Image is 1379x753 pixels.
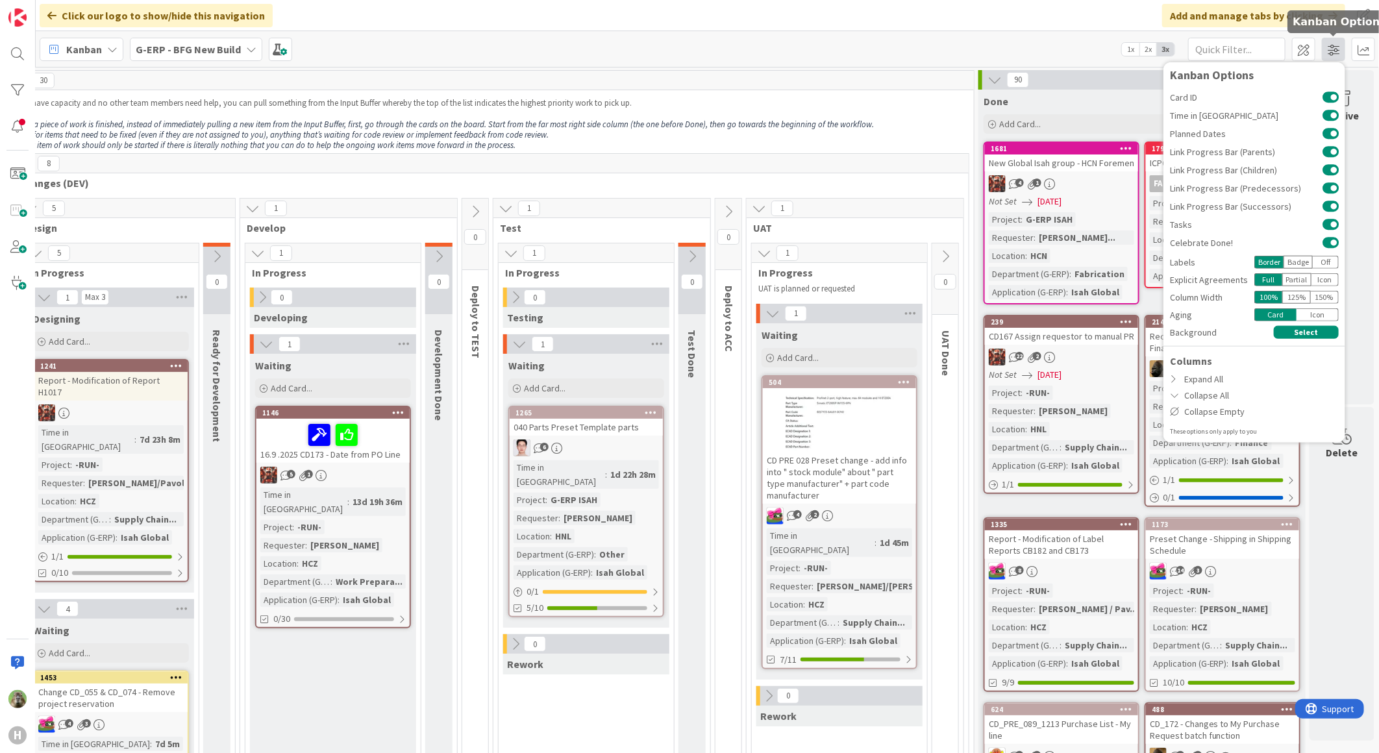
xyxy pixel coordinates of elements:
[38,476,83,490] div: Requester
[510,407,663,419] div: 1265
[1025,620,1027,634] span: :
[803,597,805,611] span: :
[1037,195,1062,208] span: [DATE]
[985,175,1138,192] div: JK
[34,672,188,684] div: 1453
[1150,454,1227,468] div: Application (G-ERP)
[1227,454,1229,468] span: :
[763,376,916,504] div: 504CD PRE 028 Preset change - add info into " stock module" about " part type manufacturer" + par...
[1034,404,1036,418] span: :
[1066,458,1068,473] span: :
[989,386,1021,400] div: Project
[271,382,312,394] span: Add Card...
[985,519,1138,559] div: 1335Report - Modification of Label Reports CB182 and CB173
[1146,360,1299,377] div: ND
[814,579,969,593] div: [PERSON_NAME]/[PERSON_NAME]...
[1150,620,1186,634] div: Location
[1150,417,1186,432] div: Location
[1194,566,1202,574] span: 3
[1062,440,1130,454] div: Supply Chain...
[510,419,663,436] div: 040 Parts Preset Template parts
[607,467,659,482] div: 1d 22h 28m
[260,467,277,484] img: JK
[1146,143,1299,154] div: 1798
[985,563,1138,580] div: JK
[1163,403,1345,419] div: Collapse Empty
[1036,230,1119,245] div: [PERSON_NAME]...
[1015,352,1024,360] span: 22
[1170,308,1254,321] div: Aging
[1170,238,1323,247] span: Celebrate Done!
[49,336,90,347] span: Add Card...
[1152,317,1299,327] div: 214
[1027,249,1050,263] div: HCN
[1297,308,1339,321] div: Icon
[38,458,70,472] div: Project
[805,597,828,611] div: HCZ
[27,2,59,18] span: Support
[66,42,102,57] span: Kanban
[838,615,839,630] span: :
[1150,196,1182,210] div: Project
[510,584,663,600] div: 0/1
[989,230,1034,245] div: Requester
[547,493,601,507] div: G-ERP ISAH
[514,493,545,507] div: Project
[1170,255,1254,269] div: Labels
[1163,676,1184,689] span: 10/10
[605,467,607,482] span: :
[1027,620,1050,634] div: HCZ
[1027,422,1050,436] div: HNL
[294,520,325,534] div: -RUN-
[1146,704,1299,715] div: 488
[1163,387,1345,403] div: Collapse All
[273,612,290,626] span: 0/30
[1150,638,1221,652] div: Department (G-ERP)
[545,493,547,507] span: :
[989,602,1034,616] div: Requester
[839,615,908,630] div: Supply Chain...
[1170,183,1323,192] span: Link Progress Bar (Predecessors)
[844,634,846,648] span: :
[1195,602,1197,616] span: :
[1170,290,1254,304] div: Column Width
[514,565,591,580] div: Application (G-ERP)
[1033,179,1041,187] span: 1
[763,452,916,504] div: CD PRE 028 Preset change - add info into " stock module" about " part type manufacturer" + part c...
[1068,458,1123,473] div: Isah Global
[1146,316,1299,356] div: 214Request for prepayment Report || Finance
[1229,656,1284,671] div: Isah Global
[1150,360,1167,377] img: ND
[256,407,410,463] div: 114616.9 .2025 CD173 - Date from PO Line
[989,584,1021,598] div: Project
[1034,230,1036,245] span: :
[985,704,1138,744] div: 624CD_PRE_089_1213 Purchase List - My line
[985,154,1138,171] div: New Global Isah group - HCN Foremen
[34,360,188,401] div: 1241Report - Modification of Report H1017
[1146,563,1299,580] div: JK
[51,566,68,580] span: 0/10
[1002,676,1014,689] span: 9/9
[991,317,1138,327] div: 239
[1150,175,1167,192] div: FA
[1150,656,1227,671] div: Application (G-ERP)
[1223,638,1291,652] div: Supply Chain...
[767,508,784,525] img: JK
[1150,381,1182,395] div: Project
[1060,440,1062,454] span: :
[767,615,838,630] div: Department (G-ERP)
[985,316,1138,345] div: 239CD167 Assign requestor to manual PR
[594,547,596,562] span: :
[136,432,184,447] div: 7d 23h 8m
[762,375,917,669] a: 504CD PRE 028 Preset change - add info into " stock module" about " part type manufacturer" + par...
[116,530,118,545] span: :
[989,620,1025,634] div: Location
[1002,478,1014,491] span: 1 / 1
[989,349,1006,365] img: JK
[136,43,241,56] b: G-ERP - BFG New Build
[1163,371,1345,387] div: Expand All
[34,372,188,401] div: Report - Modification of Report H1017
[1145,315,1300,507] a: 214Request for prepayment Report || FinanceNDProject:-RUN-Requester:[PERSON_NAME]Location:HCZDepa...
[1170,129,1323,138] span: Planned Dates
[1066,285,1068,299] span: :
